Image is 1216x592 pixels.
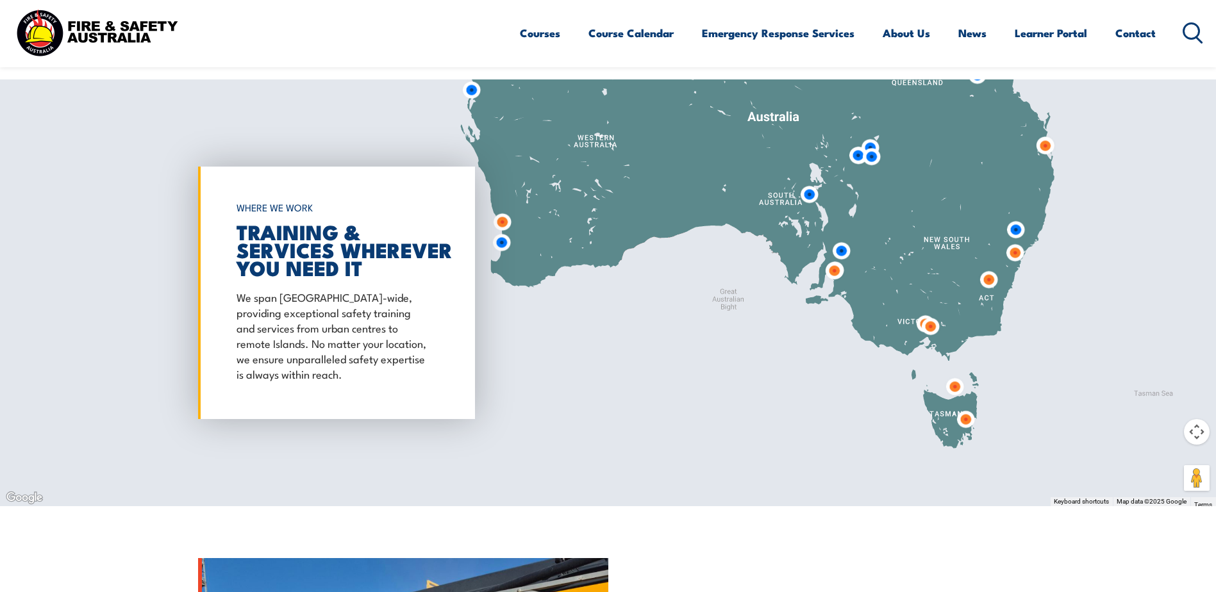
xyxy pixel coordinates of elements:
[237,222,430,276] h2: TRAINING & SERVICES WHEREVER YOU NEED IT
[1117,498,1187,505] span: Map data ©2025 Google
[237,289,430,381] p: We span [GEOGRAPHIC_DATA]-wide, providing exceptional safety training and services from urban cen...
[702,16,854,50] a: Emergency Response Services
[1015,16,1087,50] a: Learner Portal
[1184,465,1210,491] button: Drag Pegman onto the map to open Street View
[883,16,930,50] a: About Us
[3,489,46,506] a: Click to see this area on Google Maps
[958,16,987,50] a: News
[3,489,46,506] img: Google
[588,16,674,50] a: Course Calendar
[1054,497,1109,506] button: Keyboard shortcuts
[1184,419,1210,445] button: Map camera controls
[237,196,430,219] h6: WHERE WE WORK
[1115,16,1156,50] a: Contact
[520,16,560,50] a: Courses
[1194,501,1212,508] a: Terms (opens in new tab)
